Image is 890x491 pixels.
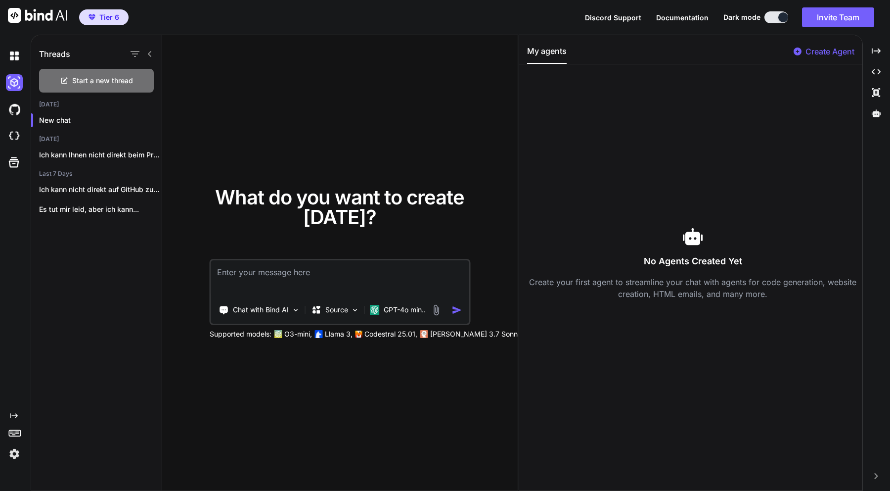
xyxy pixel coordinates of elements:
img: GPT-4o mini [370,305,380,315]
p: Create Agent [805,46,854,57]
p: Chat with Bind AI [233,305,289,315]
p: Es tut mir leid, aber ich kann... [39,204,162,214]
img: darkAi-studio [6,74,23,91]
img: claude [420,330,428,338]
p: Ich kann Ihnen nicht direkt beim Programmieren... [39,150,162,160]
img: premium [89,14,95,20]
span: Tier 6 [99,12,119,22]
span: Start a new thread [72,76,133,86]
p: O3-mini, [284,329,312,339]
img: Pick Tools [292,306,300,314]
img: GPT-4 [274,330,282,338]
img: settings [6,445,23,462]
p: Codestral 25.01, [364,329,417,339]
p: Ich kann nicht direkt auf GitHub zugreifen... [39,185,162,195]
p: GPT-4o min.. [384,305,426,315]
img: Bind AI [8,8,67,23]
p: Supported models: [210,329,271,339]
p: New chat [39,115,162,125]
button: premiumTier 6 [79,9,129,25]
h3: No Agents Created Yet [527,254,858,268]
p: Source [325,305,348,315]
p: Create your first agent to streamline your chat with agents for code generation, website creation... [527,276,858,300]
span: Dark mode [723,12,760,22]
img: Mistral-AI [356,331,362,338]
p: [PERSON_NAME] 3.7 Sonnet, [430,329,526,339]
button: Documentation [656,12,709,23]
img: attachment [430,304,442,316]
img: darkChat [6,48,23,64]
img: cloudideIcon [6,128,23,145]
img: githubDark [6,101,23,118]
h2: Last 7 Days [31,170,162,178]
button: My agents [527,45,567,64]
img: Llama2 [315,330,323,338]
img: Pick Models [351,306,359,314]
button: Discord Support [585,12,641,23]
span: Discord Support [585,13,641,22]
button: Invite Team [802,7,874,27]
span: What do you want to create [DATE]? [215,185,464,229]
span: Documentation [656,13,709,22]
h2: [DATE] [31,100,162,108]
p: Llama 3, [325,329,353,339]
h1: Threads [39,48,70,60]
h2: [DATE] [31,135,162,143]
img: icon [451,305,462,315]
